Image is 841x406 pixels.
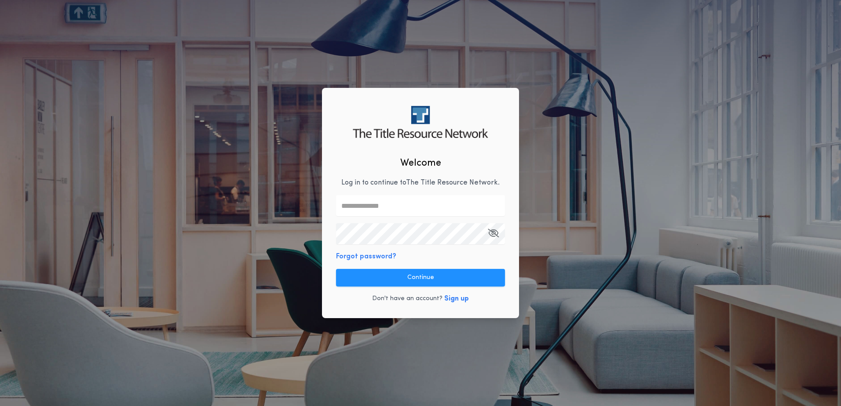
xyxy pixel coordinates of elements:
[336,251,396,262] button: Forgot password?
[372,294,442,303] p: Don't have an account?
[341,178,500,188] p: Log in to continue to The Title Resource Network .
[400,156,441,170] h2: Welcome
[353,106,488,138] img: logo
[336,269,505,286] button: Continue
[444,294,469,304] button: Sign up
